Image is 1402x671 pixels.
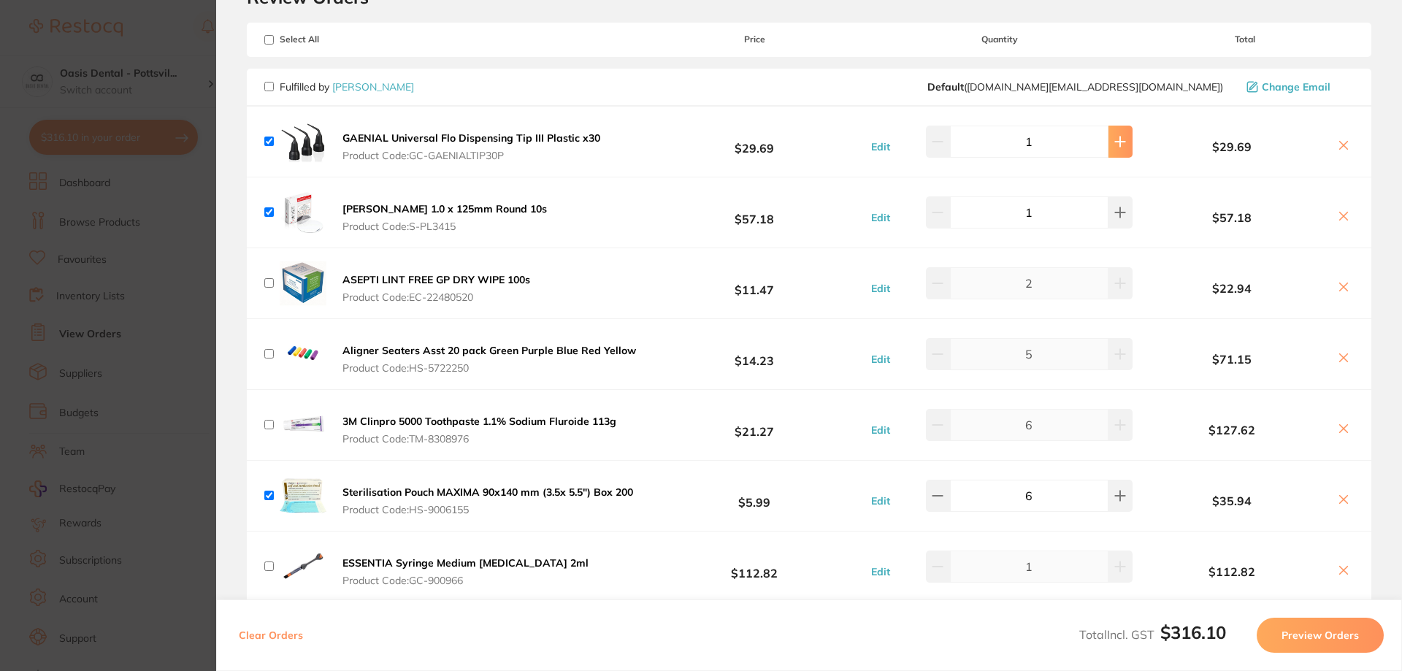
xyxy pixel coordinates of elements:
[1136,423,1328,437] b: $127.62
[342,150,600,161] span: Product Code: GC-GAENIALTIP30P
[867,353,895,366] button: Edit
[332,80,414,93] a: [PERSON_NAME]
[342,433,616,445] span: Product Code: TM-8308976
[338,344,640,375] button: Aligner Seaters Asst 20 pack Green Purple Blue Red Yellow Product Code:HS-5722250
[338,273,535,304] button: ASEPTI LINT FREE GP DRY WIPE 100s Product Code:EC-22480520
[646,411,863,438] b: $21.27
[646,269,863,296] b: $11.47
[342,415,616,428] b: 3M Clinpro 5000 Toothpaste 1.1% Sodium Fluroide 113g
[338,202,551,233] button: [PERSON_NAME] 1.0 x 125mm Round 10s Product Code:S-PL3415
[264,34,410,45] span: Select All
[338,131,605,162] button: GAENIAL Universal Flo Dispensing Tip III Plastic x30 Product Code:GC-GAENIALTIP30P
[280,81,414,93] p: Fulfilled by
[1262,81,1330,93] span: Change Email
[280,260,326,307] img: dWdtazJ6dg
[280,402,326,448] img: aDhzbHg1aA
[867,565,895,578] button: Edit
[867,211,895,224] button: Edit
[1257,618,1384,653] button: Preview Orders
[342,344,636,357] b: Aligner Seaters Asst 20 pack Green Purple Blue Red Yellow
[646,128,863,155] b: $29.69
[280,543,326,590] img: ZGp3bnViMA
[342,556,589,570] b: ESSENTIA Syringe Medium [MEDICAL_DATA] 2ml
[646,34,863,45] span: Price
[1136,140,1328,153] b: $29.69
[646,340,863,367] b: $14.23
[1136,494,1328,507] b: $35.94
[342,504,633,515] span: Product Code: HS-9006155
[234,618,307,653] button: Clear Orders
[867,423,895,437] button: Edit
[342,575,589,586] span: Product Code: GC-900966
[1160,621,1226,643] b: $316.10
[927,80,964,93] b: Default
[1136,565,1328,578] b: $112.82
[1136,282,1328,295] b: $22.94
[342,273,530,286] b: ASEPTI LINT FREE GP DRY WIPE 100s
[864,34,1136,45] span: Quantity
[646,482,863,509] b: $5.99
[646,199,863,226] b: $57.18
[342,486,633,499] b: Sterilisation Pouch MAXIMA 90x140 mm (3.5x 5.5") Box 200
[280,118,326,165] img: ZzhrbWNnbQ
[342,291,530,303] span: Product Code: EC-22480520
[927,81,1223,93] span: customer.care@henryschein.com.au
[1136,353,1328,366] b: $71.15
[280,189,326,236] img: ZjN5Z250bw
[867,140,895,153] button: Edit
[338,486,637,516] button: Sterilisation Pouch MAXIMA 90x140 mm (3.5x 5.5") Box 200 Product Code:HS-9006155
[338,556,593,587] button: ESSENTIA Syringe Medium [MEDICAL_DATA] 2ml Product Code:GC-900966
[867,494,895,507] button: Edit
[1136,211,1328,224] b: $57.18
[280,331,326,377] img: ZmxmYjJoYg
[1136,34,1354,45] span: Total
[342,362,636,374] span: Product Code: HS-5722250
[646,553,863,580] b: $112.82
[1079,627,1226,642] span: Total Incl. GST
[342,221,547,232] span: Product Code: S-PL3415
[342,131,600,145] b: GAENIAL Universal Flo Dispensing Tip III Plastic x30
[280,472,326,519] img: MHl6NmltcQ
[1242,80,1354,93] button: Change Email
[338,415,621,445] button: 3M Clinpro 5000 Toothpaste 1.1% Sodium Fluroide 113g Product Code:TM-8308976
[867,282,895,295] button: Edit
[342,202,547,215] b: [PERSON_NAME] 1.0 x 125mm Round 10s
